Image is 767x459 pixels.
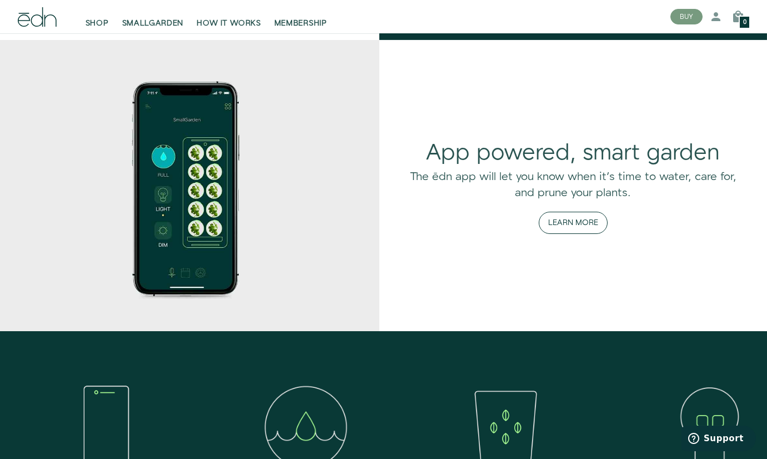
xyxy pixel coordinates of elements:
[402,169,745,201] div: The ēdn app will let you know when it's time to water, care for, and prune your plants.
[116,4,191,29] a: SMALLGARDEN
[197,18,260,29] span: HOW IT WORKS
[122,18,184,29] span: SMALLGARDEN
[268,4,334,29] a: MEMBERSHIP
[190,4,267,29] a: HOW IT WORKS
[670,9,703,24] button: BUY
[681,426,756,453] iframe: Opens a widget where you can find more information
[743,19,746,26] span: 0
[274,18,327,29] span: MEMBERSHIP
[402,137,745,169] div: App powered, smart garden
[79,4,116,29] a: SHOP
[539,212,608,234] button: Learn More
[86,18,109,29] span: SHOP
